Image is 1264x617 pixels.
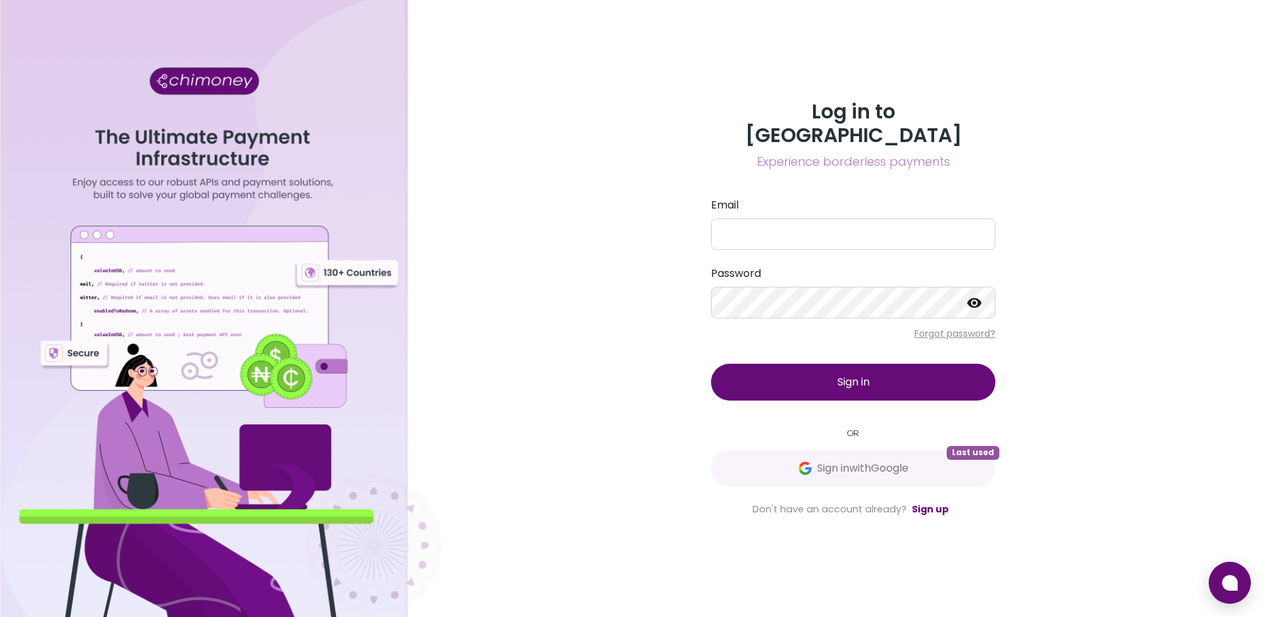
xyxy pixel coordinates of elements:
span: Don't have an account already? [752,503,907,516]
label: Email [711,197,995,213]
span: Sign in [837,374,870,389]
h3: Log in to [GEOGRAPHIC_DATA] [711,100,995,147]
small: OR [711,427,995,439]
span: Experience borderless payments [711,153,995,171]
span: Last used [947,446,999,459]
button: Sign in [711,364,995,401]
button: GoogleSign inwithGoogleLast used [711,450,995,487]
img: Google [799,462,812,475]
p: Forgot password? [711,327,995,340]
a: Sign up [912,503,949,516]
label: Password [711,266,995,282]
span: Sign in with Google [817,460,908,476]
button: Open chat window [1209,562,1251,604]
